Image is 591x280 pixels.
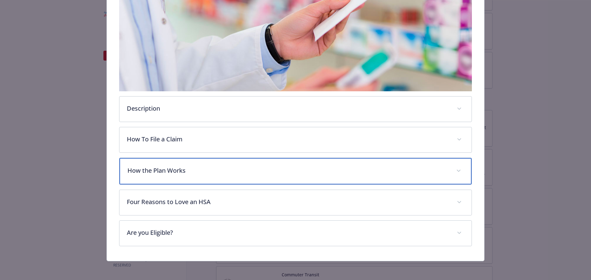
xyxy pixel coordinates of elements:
div: Four Reasons to Love an HSA [119,190,472,215]
p: Description [127,104,450,113]
p: Are you Eligible? [127,228,450,237]
div: Description [119,97,472,122]
p: Four Reasons to Love an HSA [127,197,450,207]
div: Are you Eligible? [119,221,472,246]
p: How the Plan Works [127,166,449,175]
div: How the Plan Works [119,158,472,184]
p: How To File a Claim [127,135,450,144]
div: How To File a Claim [119,127,472,152]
